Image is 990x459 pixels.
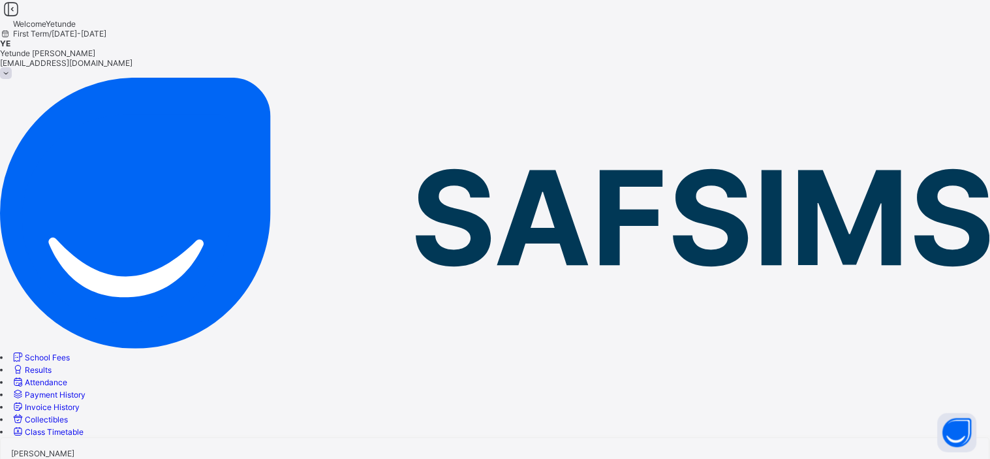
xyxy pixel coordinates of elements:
[11,415,68,424] a: Collectibles
[11,402,80,412] a: Invoice History
[11,365,52,375] a: Results
[25,402,80,412] span: Invoice History
[25,365,52,375] span: Results
[11,377,67,387] a: Attendance
[13,19,76,29] span: Welcome Yetunde
[25,353,70,362] span: School Fees
[25,377,67,387] span: Attendance
[11,390,85,400] a: Payment History
[11,449,74,458] span: [PERSON_NAME]
[25,415,68,424] span: Collectibles
[25,427,84,437] span: Class Timetable
[11,427,84,437] a: Class Timetable
[938,413,977,452] button: Open asap
[11,353,70,362] a: School Fees
[25,390,85,400] span: Payment History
